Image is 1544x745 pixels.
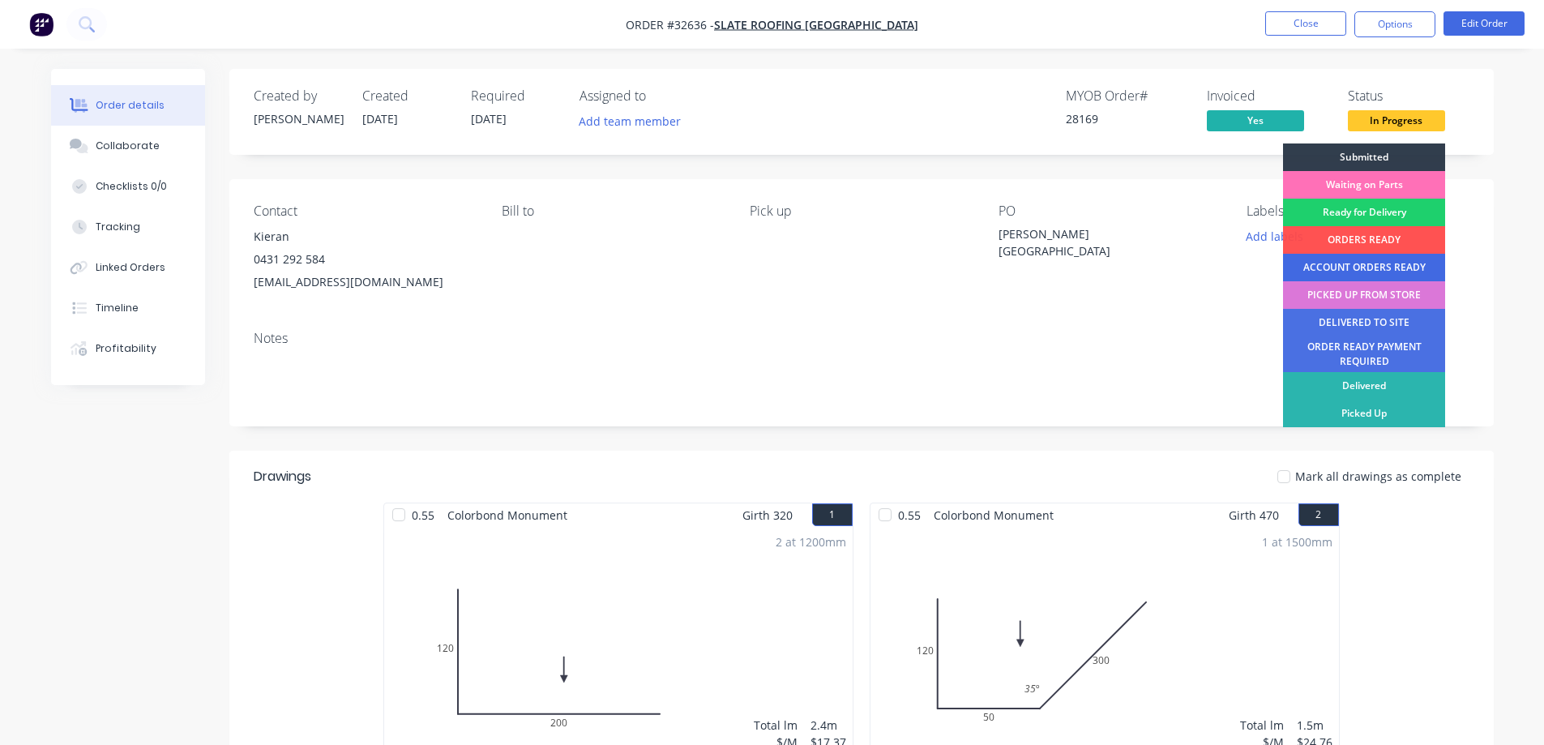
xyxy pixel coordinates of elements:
div: Labels [1247,203,1469,219]
button: Linked Orders [51,247,205,288]
button: Close [1265,11,1346,36]
div: Picked Up [1283,400,1445,427]
div: 0431 292 584 [254,248,476,271]
div: Pick up [750,203,972,219]
div: ORDERS READY [1283,226,1445,254]
div: Collaborate [96,139,160,153]
img: Factory [29,12,53,36]
button: Add team member [580,110,690,132]
span: Girth 320 [742,503,793,527]
div: Invoiced [1207,88,1328,104]
div: [PERSON_NAME] [GEOGRAPHIC_DATA] [999,225,1201,259]
div: [EMAIL_ADDRESS][DOMAIN_NAME] [254,271,476,293]
button: Add team member [570,110,689,132]
div: Kieran0431 292 584[EMAIL_ADDRESS][DOMAIN_NAME] [254,225,476,293]
a: SLATE ROOFING [GEOGRAPHIC_DATA] [714,17,918,32]
div: 1 at 1500mm [1262,533,1332,550]
div: Assigned to [580,88,742,104]
div: ORDER READY PAYMENT REQUIRED [1283,336,1445,372]
div: Created [362,88,451,104]
button: Checklists 0/0 [51,166,205,207]
div: Total lm [754,717,798,734]
div: PO [999,203,1221,219]
div: Notes [254,331,1469,346]
div: Created by [254,88,343,104]
button: Edit Order [1443,11,1525,36]
button: Options [1354,11,1435,37]
div: Timeline [96,301,139,315]
button: Order details [51,85,205,126]
div: MYOB Order # [1066,88,1187,104]
button: Add labels [1238,225,1312,247]
div: Status [1348,88,1469,104]
div: Linked Orders [96,260,165,275]
button: Timeline [51,288,205,328]
div: PICKED UP FROM STORE [1283,281,1445,309]
div: Tracking [96,220,140,234]
div: 2 at 1200mm [776,533,846,550]
div: Waiting on Parts [1283,171,1445,199]
div: 2.4m [810,717,846,734]
button: Profitability [51,328,205,369]
button: Tracking [51,207,205,247]
span: Yes [1207,110,1304,131]
span: Colorbond Monument [441,503,574,527]
div: Ready for Delivery [1283,199,1445,226]
span: 0.55 [405,503,441,527]
div: [PERSON_NAME] [254,110,343,127]
span: Colorbond Monument [927,503,1060,527]
div: Order details [96,98,165,113]
div: DELIVERED TO SITE [1283,309,1445,336]
button: In Progress [1348,110,1445,135]
div: Total lm [1240,717,1284,734]
span: [DATE] [362,111,398,126]
span: [DATE] [471,111,507,126]
div: 28169 [1066,110,1187,127]
div: ACCOUNT ORDERS READY [1283,254,1445,281]
div: Delivered [1283,372,1445,400]
button: 1 [812,503,853,526]
div: Contact [254,203,476,219]
div: Checklists 0/0 [96,179,167,194]
button: Collaborate [51,126,205,166]
div: Bill to [502,203,724,219]
div: Profitability [96,341,156,356]
span: Girth 470 [1229,503,1279,527]
span: In Progress [1348,110,1445,131]
div: Drawings [254,467,311,486]
div: 1.5m [1297,717,1332,734]
span: Order #32636 - [626,17,714,32]
span: 0.55 [892,503,927,527]
div: Required [471,88,560,104]
div: Submitted [1283,143,1445,171]
div: Kieran [254,225,476,248]
button: 2 [1298,503,1339,526]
